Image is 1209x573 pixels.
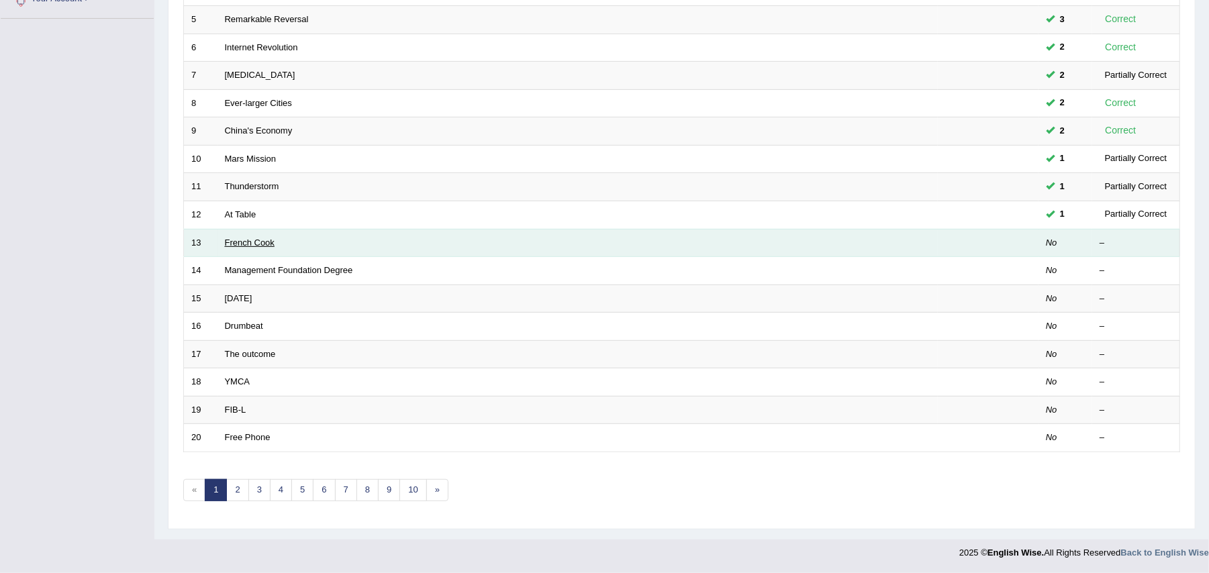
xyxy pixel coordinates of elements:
span: You cannot take this question anymore [1055,12,1070,26]
div: Partially Correct [1100,68,1172,83]
a: At Table [225,209,256,219]
a: Remarkable Reversal [225,14,309,24]
td: 13 [184,229,217,257]
div: Correct [1100,95,1142,111]
a: Management Foundation Degree [225,265,353,275]
a: 5 [291,479,313,501]
div: – [1100,264,1172,277]
a: French Cook [225,238,275,248]
td: 14 [184,257,217,285]
div: Partially Correct [1100,180,1172,194]
div: – [1100,376,1172,388]
a: Back to English Wise [1121,548,1209,558]
em: No [1046,321,1057,331]
em: No [1046,349,1057,359]
div: Correct [1100,11,1142,27]
em: No [1046,293,1057,303]
a: 8 [356,479,379,501]
div: Correct [1100,123,1142,138]
a: The outcome [225,349,276,359]
strong: English Wise. [987,548,1044,558]
a: [MEDICAL_DATA] [225,70,295,80]
td: 9 [184,117,217,146]
em: No [1046,432,1057,442]
span: You cannot take this question anymore [1055,152,1070,166]
td: 18 [184,368,217,397]
td: 19 [184,396,217,424]
a: 1 [205,479,227,501]
a: China's Economy [225,125,293,136]
span: You cannot take this question anymore [1055,68,1070,83]
span: You cannot take this question anymore [1055,124,1070,138]
div: Partially Correct [1100,152,1172,166]
a: Internet Revolution [225,42,298,52]
a: Thunderstorm [225,181,279,191]
td: 11 [184,173,217,201]
div: 2025 © All Rights Reserved [959,539,1209,559]
a: Mars Mission [225,154,277,164]
a: 10 [399,479,426,501]
a: Free Phone [225,432,271,442]
span: You cannot take this question anymore [1055,40,1070,54]
span: You cannot take this question anymore [1055,207,1070,221]
a: 2 [226,479,248,501]
td: 5 [184,6,217,34]
div: Partially Correct [1100,207,1172,221]
td: 15 [184,284,217,313]
div: – [1100,348,1172,361]
span: You cannot take this question anymore [1055,180,1070,194]
a: 3 [248,479,271,501]
td: 17 [184,340,217,368]
em: No [1046,238,1057,248]
em: No [1046,265,1057,275]
a: 7 [335,479,357,501]
a: Ever-larger Cities [225,98,292,108]
td: 7 [184,62,217,90]
div: – [1100,237,1172,250]
a: 4 [270,479,292,501]
td: 16 [184,313,217,341]
td: 6 [184,34,217,62]
a: 9 [378,479,400,501]
a: YMCA [225,376,250,386]
div: – [1100,431,1172,444]
div: – [1100,320,1172,333]
a: FIB-L [225,405,246,415]
td: 20 [184,424,217,452]
td: 8 [184,89,217,117]
span: « [183,479,205,501]
em: No [1046,405,1057,415]
a: 6 [313,479,335,501]
div: Correct [1100,40,1142,55]
a: [DATE] [225,293,252,303]
td: 12 [184,201,217,229]
div: – [1100,293,1172,305]
span: You cannot take this question anymore [1055,96,1070,110]
em: No [1046,376,1057,386]
div: – [1100,404,1172,417]
td: 10 [184,145,217,173]
a: » [426,479,448,501]
a: Drumbeat [225,321,263,331]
